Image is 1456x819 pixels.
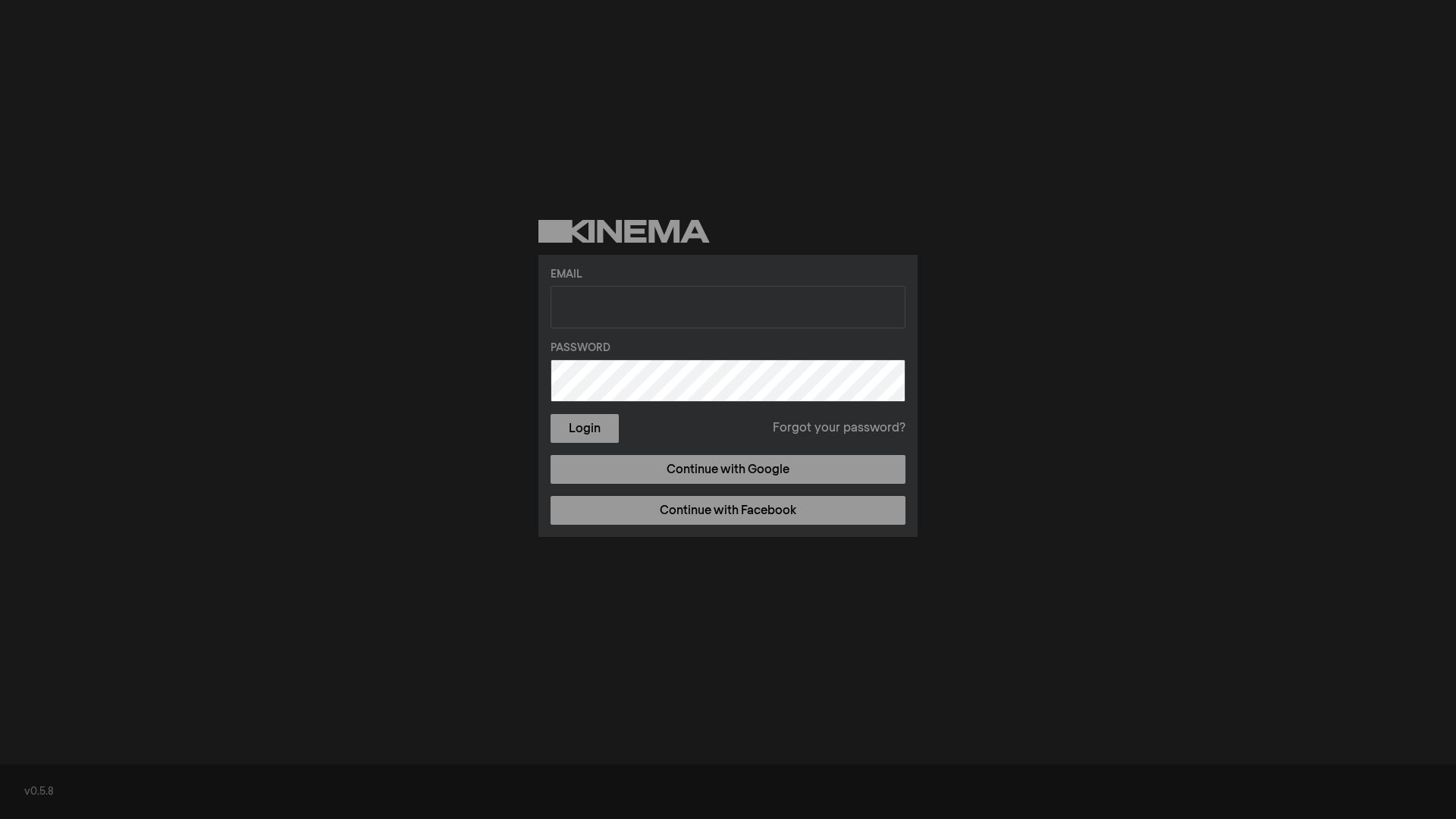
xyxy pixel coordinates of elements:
[551,455,905,484] a: Continue with Google
[24,784,1432,800] div: v0.5.8
[551,340,905,356] label: Password
[551,496,905,525] a: Continue with Facebook
[773,419,905,438] a: Forgot your password?
[551,414,619,443] button: Login
[551,267,905,283] label: Email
